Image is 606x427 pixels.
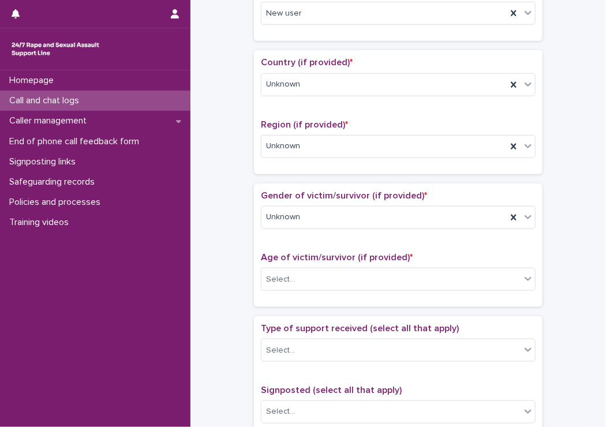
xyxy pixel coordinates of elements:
[261,58,353,67] span: Country (if provided)
[5,136,148,147] p: End of phone call feedback form
[5,75,63,86] p: Homepage
[261,120,348,129] span: Region (if provided)
[261,385,402,395] span: Signposted (select all that apply)
[266,8,302,20] span: New user
[266,211,300,223] span: Unknown
[5,95,88,106] p: Call and chat logs
[5,156,85,167] p: Signposting links
[5,217,78,228] p: Training videos
[5,197,110,208] p: Policies and processes
[266,78,300,91] span: Unknown
[261,253,413,262] span: Age of victim/survivor (if provided)
[261,324,459,333] span: Type of support received (select all that apply)
[266,274,295,286] div: Select...
[5,177,104,188] p: Safeguarding records
[266,344,295,357] div: Select...
[266,406,295,418] div: Select...
[266,140,300,152] span: Unknown
[9,38,102,61] img: rhQMoQhaT3yELyF149Cw
[5,115,96,126] p: Caller management
[261,191,427,200] span: Gender of victim/survivor (if provided)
